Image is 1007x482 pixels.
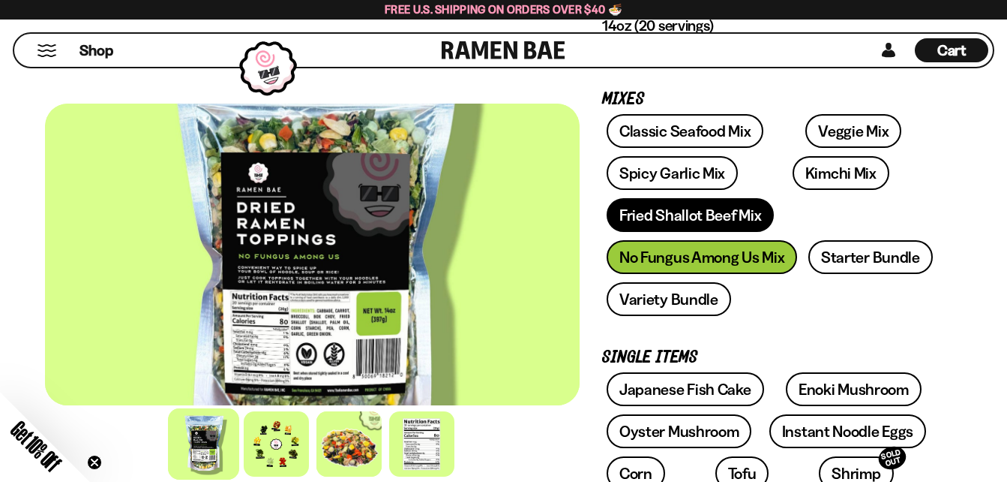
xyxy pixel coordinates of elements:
a: Japanese Fish Cake [607,372,764,406]
span: Shop [79,41,113,61]
a: Kimchi Mix [793,156,889,190]
a: Spicy Garlic Mix [607,156,738,190]
a: Veggie Mix [805,114,901,148]
div: SOLD OUT [876,444,909,473]
a: Starter Bundle [808,240,933,274]
button: Close teaser [87,455,102,470]
a: Cart [915,34,988,67]
span: Free U.S. Shipping on Orders over $40 🍜 [385,2,622,17]
a: Oyster Mushroom [607,414,752,448]
a: Classic Seafood Mix [607,114,763,148]
a: Enoki Mushroom [786,372,922,406]
button: Mobile Menu Trigger [37,44,57,57]
a: Instant Noodle Eggs [769,414,926,448]
a: Shop [79,38,113,62]
p: Single Items [602,351,940,365]
a: Variety Bundle [607,282,731,316]
a: Fried Shallot Beef Mix [607,198,774,232]
p: Mixes [602,92,940,107]
span: Cart [937,41,967,59]
span: Get 10% Off [7,417,65,475]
